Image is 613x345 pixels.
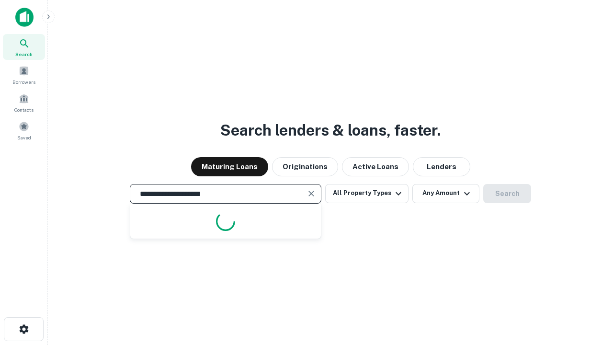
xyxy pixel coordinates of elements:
[413,157,470,176] button: Lenders
[3,117,45,143] a: Saved
[3,62,45,88] a: Borrowers
[12,78,35,86] span: Borrowers
[3,34,45,60] a: Search
[14,106,34,114] span: Contacts
[412,184,479,203] button: Any Amount
[565,268,613,314] iframe: Chat Widget
[220,119,441,142] h3: Search lenders & loans, faster.
[325,184,409,203] button: All Property Types
[305,187,318,200] button: Clear
[15,50,33,58] span: Search
[15,8,34,27] img: capitalize-icon.png
[3,90,45,115] a: Contacts
[272,157,338,176] button: Originations
[17,134,31,141] span: Saved
[342,157,409,176] button: Active Loans
[191,157,268,176] button: Maturing Loans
